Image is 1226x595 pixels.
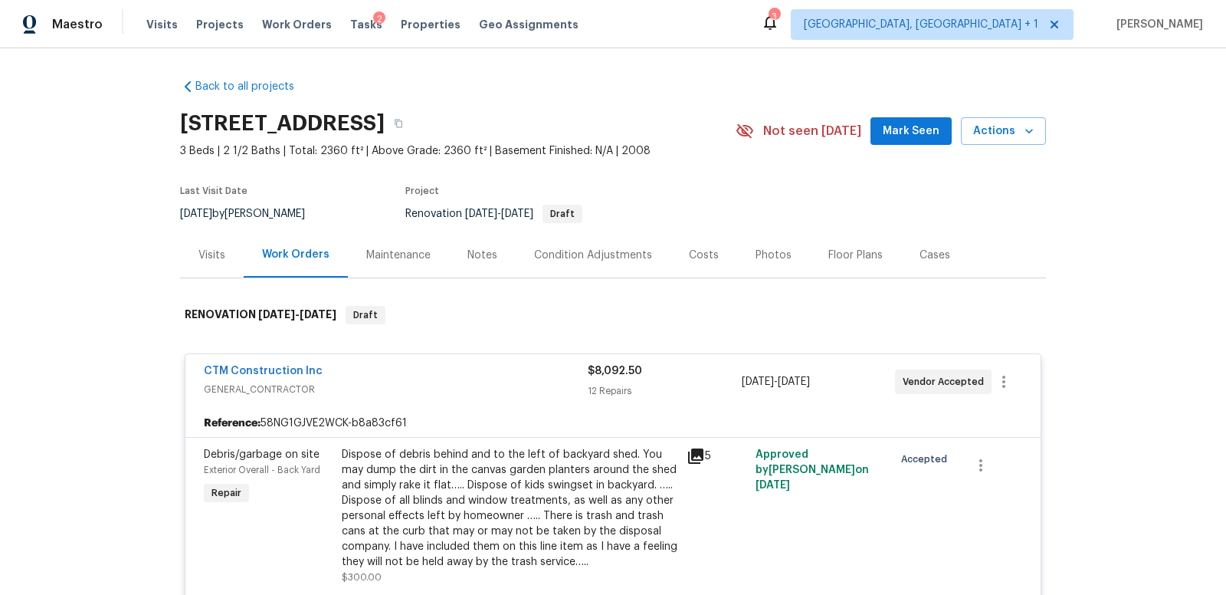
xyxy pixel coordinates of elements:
[405,209,582,219] span: Renovation
[742,376,774,387] span: [DATE]
[756,449,869,491] span: Approved by [PERSON_NAME] on
[185,306,336,324] h6: RENOVATION
[479,17,579,32] span: Geo Assignments
[262,17,332,32] span: Work Orders
[347,307,384,323] span: Draft
[465,209,533,219] span: -
[204,416,261,431] b: Reference:
[465,209,497,219] span: [DATE]
[180,143,736,159] span: 3 Beds | 2 1/2 Baths | Total: 2360 ft² | Above Grade: 2360 ft² | Basement Finished: N/A | 2008
[52,17,103,32] span: Maestro
[258,309,336,320] span: -
[756,480,790,491] span: [DATE]
[180,116,385,131] h2: [STREET_ADDRESS]
[342,573,382,582] span: $300.00
[185,409,1041,437] div: 58NG1GJVE2WCK-b8a83cf61
[300,309,336,320] span: [DATE]
[146,17,178,32] span: Visits
[204,449,320,460] span: Debris/garbage on site
[828,248,883,263] div: Floor Plans
[401,17,461,32] span: Properties
[342,447,677,570] div: Dispose of debris behind and to the left of backyard shed. You may dump the dirt in the canvas ga...
[180,79,327,94] a: Back to all projects
[973,122,1034,141] span: Actions
[467,248,497,263] div: Notes
[687,447,746,465] div: 5
[588,366,642,376] span: $8,092.50
[180,209,212,219] span: [DATE]
[769,9,779,25] div: 3
[689,248,719,263] div: Costs
[804,17,1038,32] span: [GEOGRAPHIC_DATA], [GEOGRAPHIC_DATA] + 1
[763,123,861,139] span: Not seen [DATE]
[196,17,244,32] span: Projects
[919,248,950,263] div: Cases
[742,374,810,390] span: -
[262,247,329,262] div: Work Orders
[385,110,412,137] button: Copy Address
[258,309,295,320] span: [DATE]
[180,186,247,196] span: Last Visit Date
[204,465,320,475] span: Exterior Overall - Back Yard
[204,382,588,397] span: GENERAL_CONTRACTOR
[544,209,581,219] span: Draft
[903,374,990,390] span: Vendor Accepted
[901,452,953,467] span: Accepted
[205,485,247,501] span: Repair
[350,19,382,30] span: Tasks
[883,122,939,141] span: Mark Seen
[778,376,810,387] span: [DATE]
[588,383,741,399] div: 12 Repairs
[501,209,533,219] span: [DATE]
[373,12,385,27] div: 2
[534,248,652,263] div: Condition Adjustments
[405,186,439,196] span: Project
[198,248,225,263] div: Visits
[756,248,792,263] div: Photos
[366,248,431,263] div: Maintenance
[961,117,1046,146] button: Actions
[204,366,323,376] a: CTM Construction Inc
[180,291,1046,340] div: RENOVATION [DATE]-[DATE]Draft
[1110,17,1203,32] span: [PERSON_NAME]
[870,117,952,146] button: Mark Seen
[180,205,323,223] div: by [PERSON_NAME]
